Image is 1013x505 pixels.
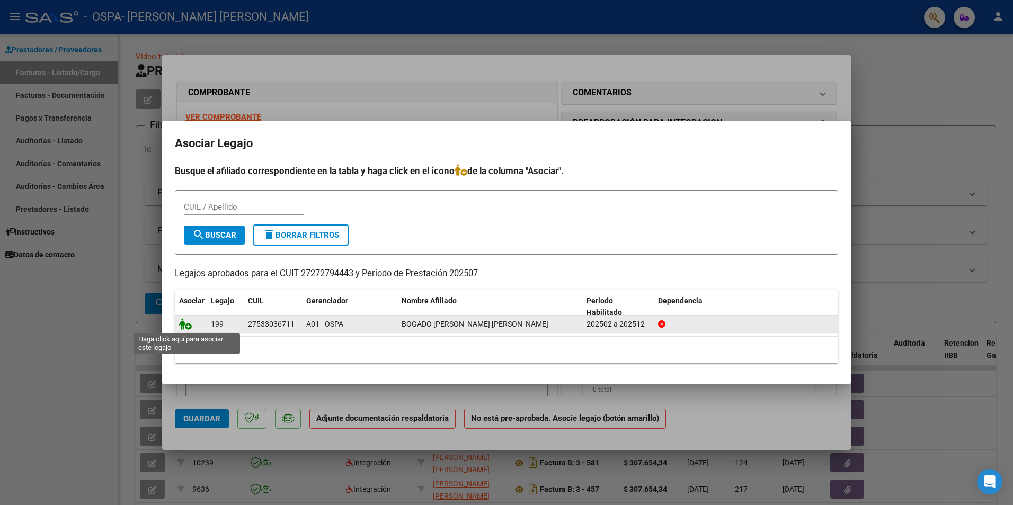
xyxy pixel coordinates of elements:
[175,290,207,324] datatable-header-cell: Asociar
[248,296,264,305] span: CUIL
[175,267,838,281] p: Legajos aprobados para el CUIT 27272794443 y Período de Prestación 202507
[244,290,302,324] datatable-header-cell: CUIL
[175,337,838,363] div: 1 registros
[211,296,234,305] span: Legajo
[184,226,245,245] button: Buscar
[587,296,622,317] span: Periodo Habilitado
[302,290,397,324] datatable-header-cell: Gerenciador
[402,320,548,328] span: BOGADO GARZO MELODY YAZMIN
[402,296,457,305] span: Nombre Afiliado
[263,228,276,241] mat-icon: delete
[654,290,839,324] datatable-header-cell: Dependencia
[658,296,703,305] span: Dependencia
[263,230,339,240] span: Borrar Filtros
[977,469,1002,494] div: Open Intercom Messenger
[587,318,650,330] div: 202502 a 202512
[248,318,295,330] div: 27533036711
[192,230,236,240] span: Buscar
[582,290,654,324] datatable-header-cell: Periodo Habilitado
[207,290,244,324] datatable-header-cell: Legajo
[179,296,205,305] span: Asociar
[397,290,582,324] datatable-header-cell: Nombre Afiliado
[211,320,224,328] span: 199
[175,164,838,178] h4: Busque el afiliado correspondiente en la tabla y haga click en el ícono de la columna "Asociar".
[253,224,349,246] button: Borrar Filtros
[175,133,838,154] h2: Asociar Legajo
[306,320,343,328] span: A01 - OSPA
[192,228,205,241] mat-icon: search
[306,296,348,305] span: Gerenciador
